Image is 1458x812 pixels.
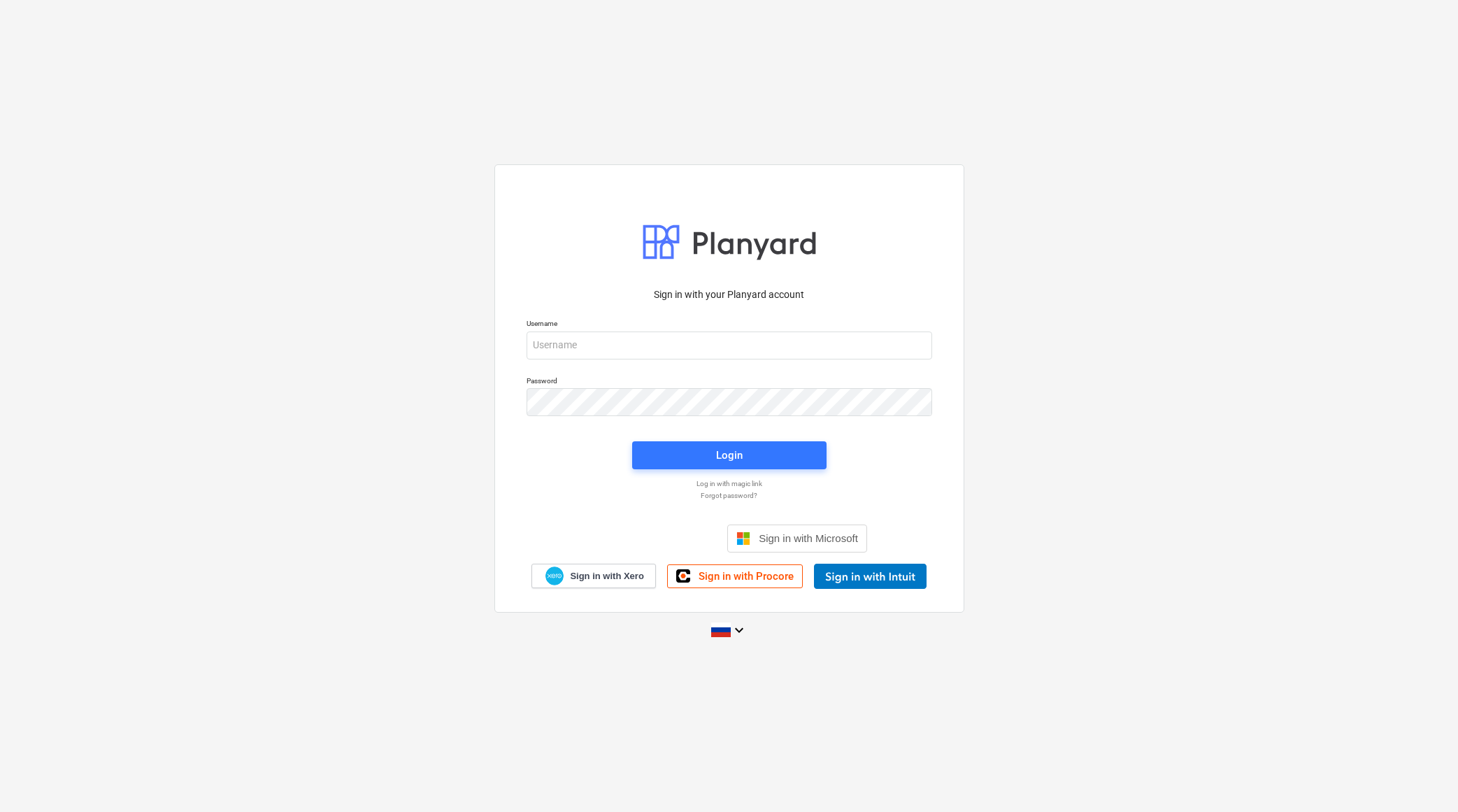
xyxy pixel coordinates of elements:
[632,441,827,469] button: Login
[520,491,939,500] a: Forgot password?
[731,622,748,639] i: keyboard_arrow_down
[736,532,750,546] img: Microsoft logo
[759,532,858,544] span: Sign in with Microsoft
[570,570,643,583] span: Sign in with Xero
[531,564,656,588] a: Sign in with Xero
[545,567,564,585] img: Xero logo
[591,523,716,554] div: Увійти через Google (відкриється в новій вкладці)
[527,319,932,331] p: Username
[699,570,794,583] span: Sign in with Procore
[584,523,723,554] iframe: Кнопка "Увійти через Google"
[716,446,743,464] div: Login
[527,287,932,302] p: Sign in with your Planyard account
[520,479,939,488] a: Log in with magic link
[527,332,932,359] input: Username
[527,376,932,388] p: Password
[667,564,803,588] a: Sign in with Procore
